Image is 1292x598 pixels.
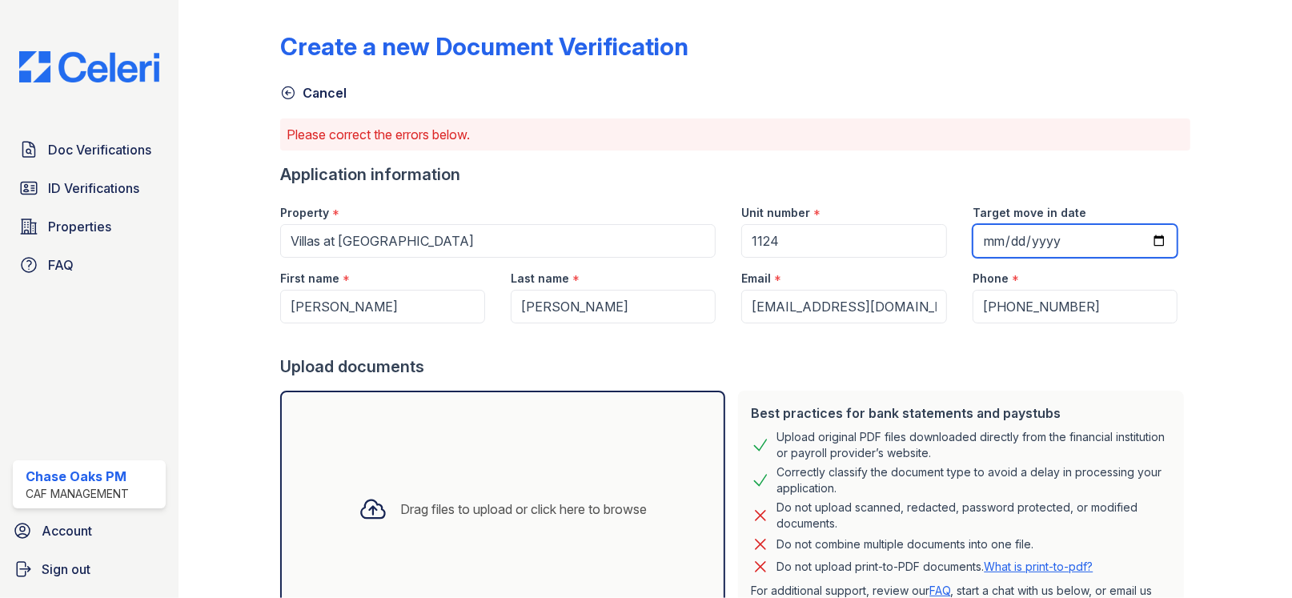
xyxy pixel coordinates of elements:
label: Email [741,271,771,287]
div: Chase Oaks PM [26,467,129,486]
a: Properties [13,211,166,243]
a: Cancel [280,83,347,102]
a: FAQ [929,584,950,597]
p: Please correct the errors below. [287,125,1185,144]
div: Create a new Document Verification [280,32,688,61]
div: Do not combine multiple documents into one file. [776,535,1033,554]
div: Best practices for bank statements and paystubs [751,403,1171,423]
a: ID Verifications [13,172,166,204]
p: Do not upload print-to-PDF documents. [776,559,1093,575]
div: Do not upload scanned, redacted, password protected, or modified documents. [776,500,1171,532]
label: Last name [511,271,569,287]
a: What is print-to-pdf? [984,560,1093,573]
div: Drag files to upload or click here to browse [400,500,647,519]
span: Properties [48,217,111,236]
img: CE_Logo_Blue-a8612792a0a2168367f1c8372b55b34899dd931a85d93a1a3d3e32e68fde9ad4.png [6,51,172,82]
a: Sign out [6,553,172,585]
a: FAQ [13,249,166,281]
div: Correctly classify the document type to avoid a delay in processing your application. [776,464,1171,496]
span: Sign out [42,560,90,579]
span: Account [42,521,92,540]
label: Property [280,205,329,221]
div: Application information [280,163,1191,186]
span: ID Verifications [48,179,139,198]
div: Upload original PDF files downloaded directly from the financial institution or payroll provider’... [776,429,1171,461]
label: Target move in date [973,205,1086,221]
label: Unit number [741,205,810,221]
a: Doc Verifications [13,134,166,166]
label: Phone [973,271,1009,287]
a: Account [6,515,172,547]
span: Doc Verifications [48,140,151,159]
div: Upload documents [280,355,1191,378]
span: FAQ [48,255,74,275]
div: CAF Management [26,486,129,502]
label: First name [280,271,339,287]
